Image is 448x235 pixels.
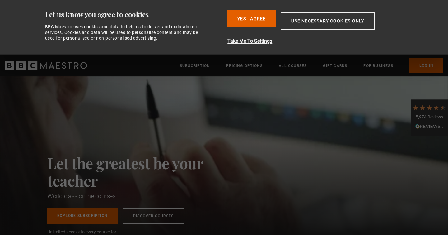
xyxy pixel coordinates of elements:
[412,123,446,131] div: Read All Reviews
[412,104,446,111] div: 4.7 Stars
[5,61,87,70] svg: BBC Maestro
[226,63,263,69] a: Pricing Options
[180,58,443,73] nav: Primary
[363,63,393,69] a: For business
[279,63,307,69] a: All Courses
[47,208,118,224] a: Explore Subscription
[180,63,210,69] a: Subscription
[281,12,375,30] button: Use necessary cookies only
[409,58,443,73] a: Log In
[411,99,448,136] div: 5,974 ReviewsRead All Reviews
[412,114,446,120] div: 5,974 Reviews
[415,124,443,128] img: REVIEWS.io
[323,63,347,69] a: Gift Cards
[45,10,223,19] div: Let us know you agree to cookies
[227,10,276,27] button: Yes I Agree
[123,208,184,224] a: Discover Courses
[47,192,231,200] h1: World-class online courses
[227,37,408,45] button: Take Me To Settings
[47,154,231,189] h2: Let the greatest be your teacher
[45,24,205,41] div: BBC Maestro uses cookies and data to help us to deliver and maintain our services. Cookies and da...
